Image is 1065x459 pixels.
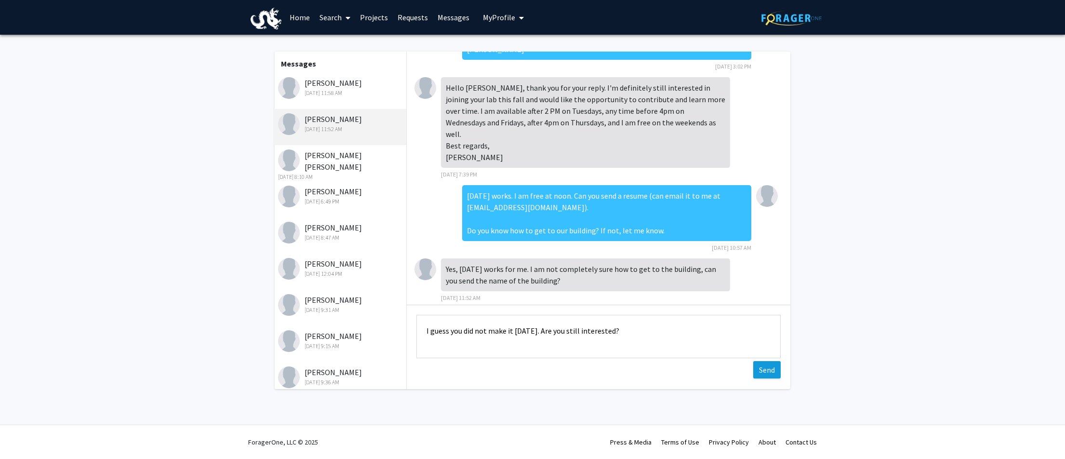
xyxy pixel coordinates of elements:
img: Tim Gangadeen [278,330,300,352]
a: Messages [433,0,474,34]
div: [DATE] 9:36 AM [278,378,404,387]
img: Jeslynne Jayady [278,77,300,99]
a: Privacy Policy [709,438,749,446]
img: Luiza Jernigan [278,366,300,388]
div: [PERSON_NAME] [278,77,404,97]
div: Yes, [DATE] works for me. I am not completely sure how to get to the building, can you send the n... [441,258,730,291]
textarea: Message [416,315,781,358]
div: [DATE] 9:15 AM [278,342,404,351]
span: [DATE] 10:57 AM [712,244,751,251]
div: [DATE] works. I am free at noon. Can you send a resume (can email it to me at [EMAIL_ADDRESS][DOM... [462,185,751,241]
div: [DATE] 11:58 AM [278,89,404,97]
a: Home [285,0,315,34]
img: Nishi Vyas [278,186,300,207]
img: Drishya Manda [278,113,300,135]
span: My Profile [483,13,515,22]
div: [DATE] 6:49 PM [278,197,404,206]
div: ForagerOne, LLC © 2025 [248,425,318,459]
img: Tanushree Pravin Patil [278,149,300,171]
a: Projects [355,0,393,34]
div: [PERSON_NAME] [278,113,404,134]
img: Drishya Manda [414,258,436,280]
div: [DATE] 11:52 AM [278,125,404,134]
img: Himika Saha Pom [278,258,300,280]
div: [DATE] 9:31 AM [278,306,404,314]
b: Messages [281,59,316,68]
span: [DATE] 11:52 AM [441,294,480,301]
img: Mauricio Reginato [756,185,778,207]
a: Press & Media [610,438,652,446]
span: [DATE] 7:39 PM [441,171,477,178]
div: [DATE] 8:10 AM [278,173,404,181]
a: About [759,438,776,446]
div: [PERSON_NAME] [278,366,404,387]
div: [DATE] 8:47 AM [278,233,404,242]
img: ForagerOne Logo [761,11,822,26]
img: Drexel University Logo [251,8,281,29]
iframe: Chat [7,416,41,452]
div: [DATE] 12:04 PM [278,270,404,278]
img: Nikunj Patel [278,222,300,243]
a: Contact Us [785,438,817,446]
div: [PERSON_NAME] [278,186,404,206]
span: [DATE] 3:02 PM [715,63,751,70]
a: Search [315,0,355,34]
button: Send [753,361,781,378]
div: [PERSON_NAME] [PERSON_NAME] [278,149,404,181]
div: Hello [PERSON_NAME], thank you for your reply. I'm definitely still interested in joining your la... [441,77,730,168]
div: [PERSON_NAME] [278,294,404,314]
a: Terms of Use [661,438,699,446]
a: Requests [393,0,433,34]
img: Catalina Orozco [278,294,300,316]
div: [PERSON_NAME] [278,330,404,351]
div: [PERSON_NAME] [278,222,404,242]
div: [PERSON_NAME] [278,258,404,278]
img: Drishya Manda [414,77,436,99]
